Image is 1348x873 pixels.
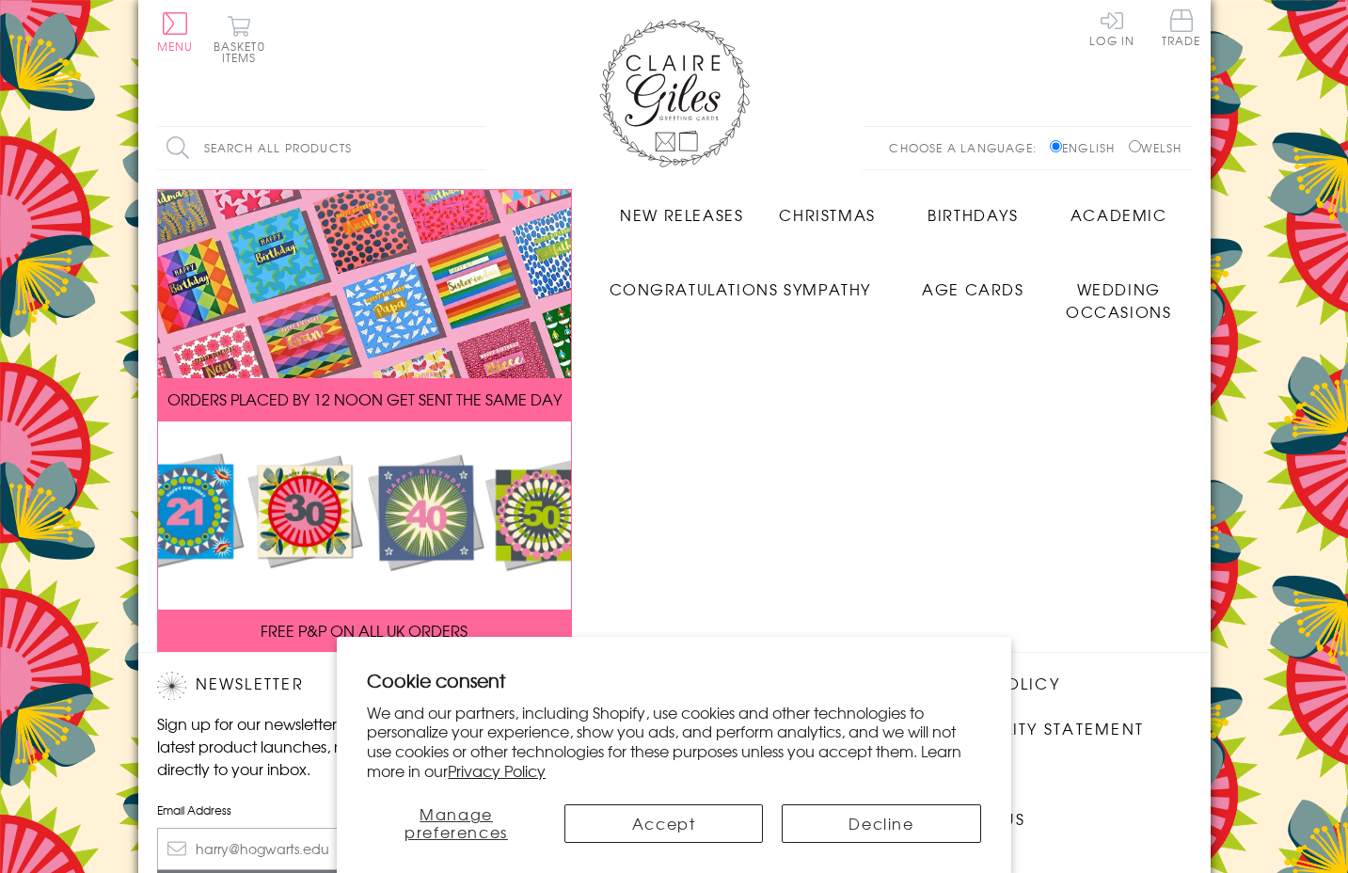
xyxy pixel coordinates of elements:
a: Age Cards [900,263,1046,300]
a: Christmas [754,189,900,226]
span: FREE P&P ON ALL UK ORDERS [261,619,468,642]
a: Accessibility Statement [910,717,1144,742]
label: Welsh [1129,139,1182,156]
span: Wedding Occasions [1066,278,1171,323]
span: Christmas [779,203,875,226]
input: harry@hogwarts.edu [157,828,477,870]
button: Accept [564,804,763,843]
input: Welsh [1129,140,1141,152]
span: Academic [1070,203,1167,226]
a: Sympathy [754,263,900,300]
label: English [1050,139,1124,156]
span: Menu [157,38,194,55]
a: Birthdays [900,189,1046,226]
h2: Cookie consent [367,667,981,693]
label: Email Address [157,802,477,818]
p: We and our partners, including Shopify, use cookies and other technologies to personalize your ex... [367,703,981,781]
span: 0 items [222,38,265,66]
img: Claire Giles Greetings Cards [599,19,750,167]
a: Academic [1046,189,1192,226]
a: New Releases [610,189,755,226]
input: Search [468,127,486,169]
a: Trade [1162,9,1201,50]
span: Age Cards [922,278,1023,300]
a: Privacy Policy [448,759,546,782]
span: New Releases [620,203,743,226]
span: Sympathy [784,278,871,300]
span: Trade [1162,9,1201,46]
span: Manage preferences [404,802,508,843]
input: English [1050,140,1062,152]
h2: Newsletter [157,672,477,700]
p: Choose a language: [889,139,1046,156]
span: ORDERS PLACED BY 12 NOON GET SENT THE SAME DAY [167,388,562,410]
button: Manage preferences [367,804,546,843]
button: Menu [157,12,194,52]
p: Sign up for our newsletter to receive the latest product launches, news and offers directly to yo... [157,712,477,780]
button: Basket0 items [214,15,265,63]
input: Search all products [157,127,486,169]
button: Decline [782,804,980,843]
a: Congratulations [610,263,779,300]
span: Congratulations [610,278,779,300]
a: Wedding Occasions [1046,263,1192,323]
a: Log In [1089,9,1134,46]
span: Birthdays [928,203,1018,226]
